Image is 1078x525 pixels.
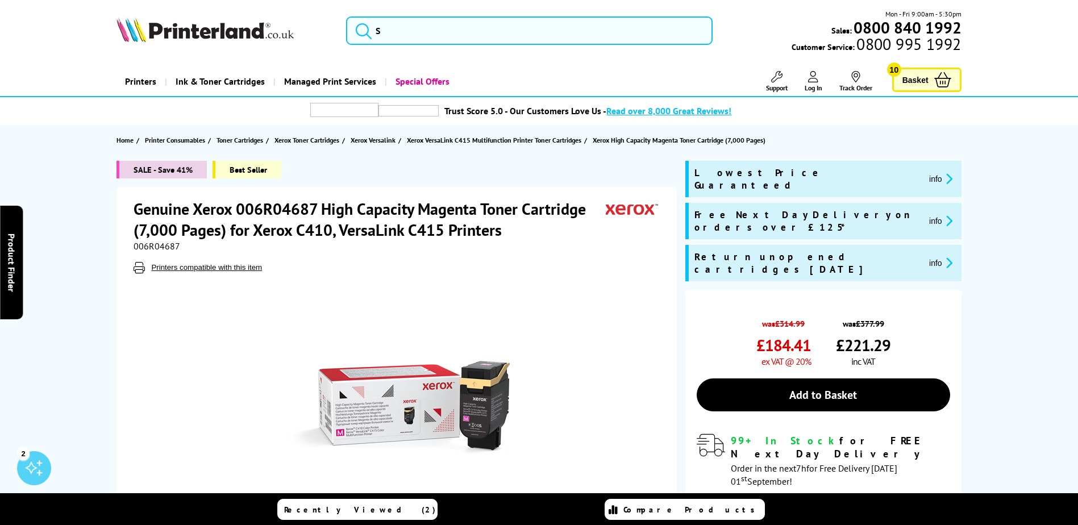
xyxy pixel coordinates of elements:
div: 2 [17,447,30,460]
strike: £314.99 [775,318,805,329]
span: Mon - Fri 9:00am - 5:30pm [885,9,962,19]
button: promo-description [926,256,956,269]
span: Home [116,134,134,146]
img: Xerox [606,198,658,219]
span: ex VAT @ 20% [761,356,811,367]
span: Xerox Versalink [351,134,396,146]
h1: Genuine Xerox 006R04687 High Capacity Magenta Toner Cartridge (7,000 Pages) for Xerox C410, Versa... [134,198,606,240]
span: Product Finder [6,234,17,292]
img: trustpilot rating [378,105,439,116]
a: Printers [116,67,165,96]
a: Support [766,71,788,92]
a: Xerox Versalink [351,134,398,146]
img: Printerland Logo [116,17,294,42]
span: 10 [887,63,901,77]
a: Xerox Toner Cartridges [274,134,342,146]
a: Trust Score 5.0 - Our Customers Love Us -Read over 8,000 Great Reviews! [444,105,731,116]
span: 0800 995 1992 [855,39,961,49]
span: Recently Viewed (2) [284,505,436,515]
span: Compare Products [623,505,761,515]
span: £184.41 [756,335,811,356]
a: Printer Consumables [145,134,208,146]
a: 0800 840 1992 [852,22,962,33]
span: SALE - Save 41% [116,161,207,178]
a: Printerland Logo [116,17,332,44]
input: S [346,16,713,45]
b: 0800 840 1992 [854,17,962,38]
span: Printer Consumables [145,134,205,146]
span: Lowest Price Guaranteed [694,166,920,191]
button: Printers compatible with this item [148,262,265,272]
span: Return unopened cartridges [DATE] [694,251,920,276]
span: £221.29 [836,335,890,356]
a: Xerox VersaLink C415 Multifunction Printer Toner Cartridges [407,134,584,146]
a: Basket 10 [892,68,962,92]
img: trustpilot rating [310,103,378,117]
img: Xerox 006R04687 High Capacity Magenta Toner Cartridge (7,000 Pages) [287,296,510,519]
a: Special Offers [385,67,458,96]
a: Ink & Toner Cartridges [165,67,273,96]
span: Sales: [831,25,852,36]
span: Order in the next for Free Delivery [DATE] 01 September! [731,463,897,487]
sup: st [741,473,747,484]
span: Ink & Toner Cartridges [176,67,265,96]
span: Basket [902,72,929,88]
span: Read over 8,000 Great Reviews! [606,105,731,116]
span: 006R04687 [134,240,180,252]
a: Track Order [839,71,872,92]
span: Best Seller [213,161,281,178]
a: Log In [805,71,822,92]
a: Managed Print Services [273,67,385,96]
span: Toner Cartridges [217,134,263,146]
span: was [756,312,811,329]
span: Support [766,84,788,92]
div: for FREE Next Day Delivery [731,434,950,460]
span: 7h [796,463,806,474]
span: inc VAT [851,356,875,367]
span: Xerox VersaLink C415 Multifunction Printer Toner Cartridges [407,134,581,146]
span: Xerox High Capacity Magenta Toner Cartridge (7,000 Pages) [593,136,765,144]
span: Xerox Toner Cartridges [274,134,339,146]
span: was [836,312,890,329]
span: Log In [805,84,822,92]
span: Customer Service: [792,39,961,52]
a: Home [116,134,136,146]
span: 99+ In Stock [731,434,839,447]
button: promo-description [926,214,956,227]
div: modal_delivery [697,434,950,486]
strike: £377.99 [856,318,884,329]
button: promo-description [926,172,956,185]
a: Compare Products [605,499,765,520]
span: Free Next Day Delivery on orders over £125* [694,209,920,234]
a: Add to Basket [697,378,950,411]
a: Recently Viewed (2) [277,499,438,520]
a: Toner Cartridges [217,134,266,146]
